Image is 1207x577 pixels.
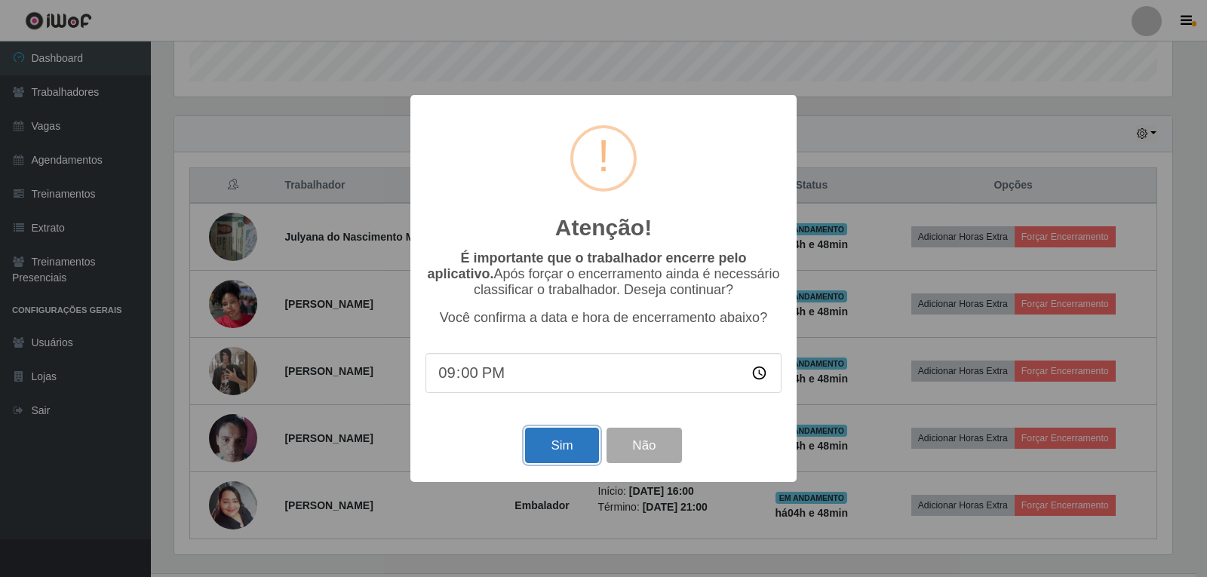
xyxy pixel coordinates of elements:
[555,214,652,241] h2: Atenção!
[425,310,782,326] p: Você confirma a data e hora de encerramento abaixo?
[427,250,746,281] b: É importante que o trabalhador encerre pelo aplicativo.
[607,428,681,463] button: Não
[525,428,598,463] button: Sim
[425,250,782,298] p: Após forçar o encerramento ainda é necessário classificar o trabalhador. Deseja continuar?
